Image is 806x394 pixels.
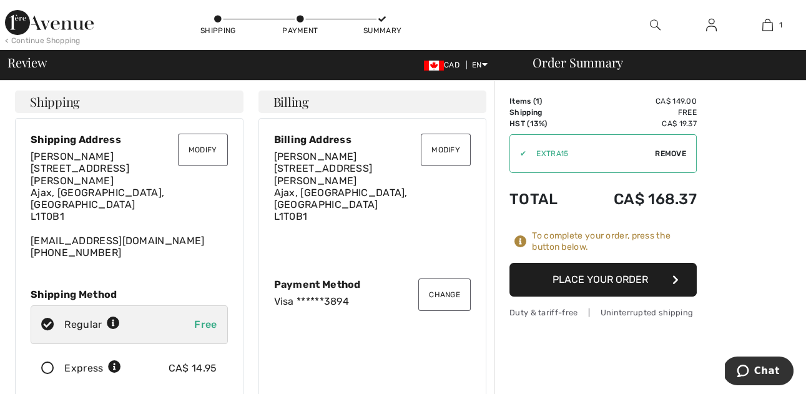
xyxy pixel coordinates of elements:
[509,96,578,107] td: Items ( )
[274,162,408,222] span: [STREET_ADDRESS][PERSON_NAME] Ajax, [GEOGRAPHIC_DATA], [GEOGRAPHIC_DATA] L1T0B1
[64,317,120,332] div: Regular
[363,25,401,36] div: Summary
[578,96,697,107] td: CA$ 149.00
[31,134,228,145] div: Shipping Address
[424,61,464,69] span: CAD
[779,19,782,31] span: 1
[509,263,697,297] button: Place Your Order
[194,318,217,330] span: Free
[273,96,309,108] span: Billing
[199,25,237,36] div: Shipping
[31,150,114,162] span: [PERSON_NAME]
[509,307,697,318] div: Duty & tariff-free | Uninterrupted shipping
[532,230,697,253] div: To complete your order, press the button below.
[510,148,526,159] div: ✔
[578,178,697,220] td: CA$ 168.37
[509,118,578,129] td: HST (13%)
[5,10,94,35] img: 1ère Avenue
[274,134,471,145] div: Billing Address
[282,25,319,36] div: Payment
[178,134,228,166] button: Modify
[418,278,471,311] button: Change
[509,178,578,220] td: Total
[31,162,164,222] span: [STREET_ADDRESS][PERSON_NAME] Ajax, [GEOGRAPHIC_DATA], [GEOGRAPHIC_DATA] L1T0B1
[421,134,471,166] button: Modify
[31,288,228,300] div: Shipping Method
[5,35,81,46] div: < Continue Shopping
[274,278,471,290] div: Payment Method
[169,361,217,376] div: CA$ 14.95
[725,357,794,388] iframe: Opens a widget where you can chat to one of our agents
[424,61,444,71] img: Canadian Dollar
[509,107,578,118] td: Shipping
[518,56,799,69] div: Order Summary
[7,56,47,69] span: Review
[31,150,228,259] div: [EMAIL_ADDRESS][DOMAIN_NAME] [PHONE_NUMBER]
[578,107,697,118] td: Free
[655,148,686,159] span: Remove
[740,17,795,32] a: 1
[526,135,655,172] input: Promo code
[536,97,539,106] span: 1
[762,17,773,32] img: My Bag
[578,118,697,129] td: CA$ 19.37
[706,17,717,32] img: My Info
[64,361,121,376] div: Express
[696,17,727,33] a: Sign In
[30,96,80,108] span: Shipping
[472,61,488,69] span: EN
[650,17,661,32] img: search the website
[274,150,357,162] span: [PERSON_NAME]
